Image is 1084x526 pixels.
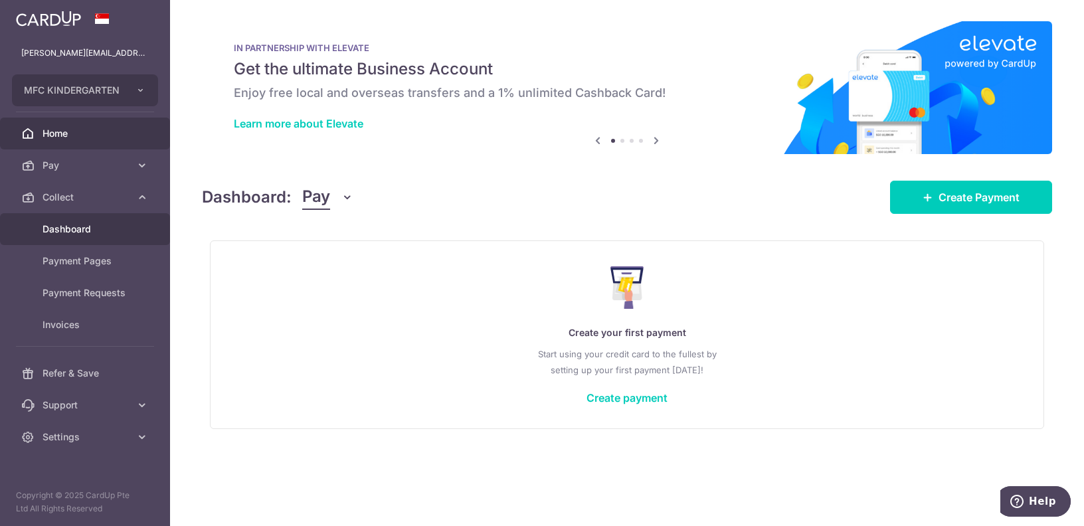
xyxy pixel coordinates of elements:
button: MFC KINDERGARTEN [12,74,158,106]
img: CardUp [16,11,81,27]
span: MFC KINDERGARTEN [24,84,122,97]
span: Payment Pages [43,254,130,268]
p: Create your first payment [237,325,1017,341]
p: [PERSON_NAME][EMAIL_ADDRESS][DOMAIN_NAME] [21,46,149,60]
span: Help [29,9,56,21]
span: Refer & Save [43,367,130,380]
img: Make Payment [610,266,644,309]
span: Settings [43,430,130,444]
span: Dashboard [43,222,130,236]
span: Payment Requests [43,286,130,300]
button: Pay [302,185,353,210]
a: Create Payment [890,181,1052,214]
p: Start using your credit card to the fullest by setting up your first payment [DATE]! [237,346,1017,378]
span: Support [43,398,130,412]
span: Pay [302,185,330,210]
h4: Dashboard: [202,185,292,209]
h5: Get the ultimate Business Account [234,58,1020,80]
iframe: Opens a widget where you can find more information [1000,486,1071,519]
img: Renovation banner [202,21,1052,154]
span: Home [43,127,130,140]
span: Invoices [43,318,130,331]
a: Create payment [587,391,668,404]
span: Pay [43,159,130,172]
p: IN PARTNERSHIP WITH ELEVATE [234,43,1020,53]
span: Create Payment [939,189,1020,205]
span: Collect [43,191,130,204]
a: Learn more about Elevate [234,117,363,130]
h6: Enjoy free local and overseas transfers and a 1% unlimited Cashback Card! [234,85,1020,101]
